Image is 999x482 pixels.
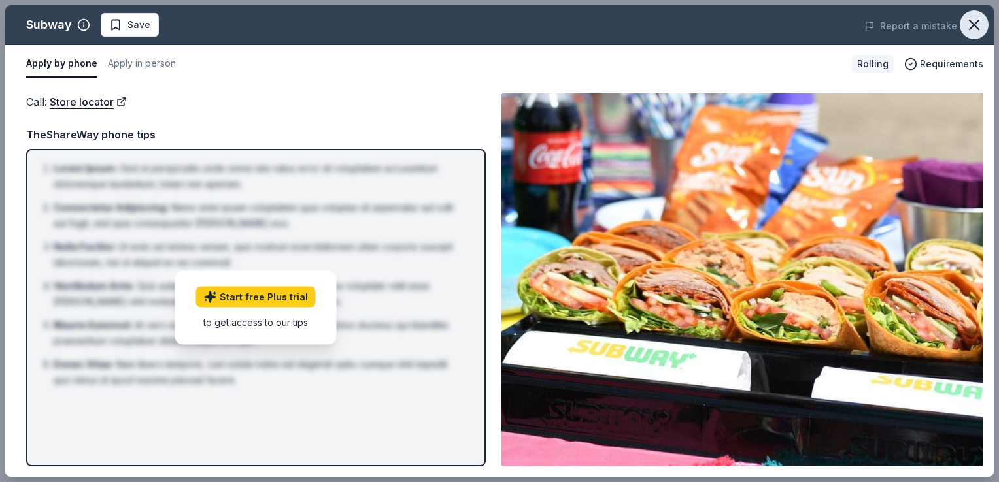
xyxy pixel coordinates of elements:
[904,56,983,72] button: Requirements
[54,202,169,213] span: Consectetur Adipiscing :
[54,359,114,370] span: Donec Vitae :
[54,239,466,270] li: Ut enim ad minima veniam, quis nostrum exercitationem ullam corporis suscipit laboriosam, nisi ut...
[54,200,466,231] li: Nemo enim ipsam voluptatem quia voluptas sit aspernatur aut odit aut fugit, sed quia consequuntur...
[101,13,159,37] button: Save
[54,319,132,330] span: Mauris Euismod :
[54,278,466,310] li: Quis autem vel eum iure reprehenderit qui in ea voluptate velit esse [PERSON_NAME] nihil molestia...
[54,161,466,192] li: Sed ut perspiciatis unde omnis iste natus error sit voluptatem accusantium doloremque laudantium,...
[54,357,466,388] li: Nam libero tempore, cum soluta nobis est eligendi optio cumque nihil impedit quo minus id quod ma...
[196,286,316,307] a: Start free Plus trial
[852,55,894,73] div: Rolling
[196,315,316,329] div: to get access to our tips
[26,14,72,35] div: Subway
[108,50,176,78] button: Apply in person
[127,17,150,33] span: Save
[920,56,983,72] span: Requirements
[26,93,486,110] div: Call :
[501,93,983,466] img: Image for Subway
[26,126,486,143] div: TheShareWay phone tips
[864,18,957,34] button: Report a mistake
[54,241,116,252] span: Nulla Facilisi :
[54,280,135,291] span: Vestibulum Ante :
[54,317,466,349] li: At vero eos et accusamus et iusto odio dignissimos ducimus qui blanditiis praesentium voluptatum ...
[26,50,97,78] button: Apply by phone
[50,93,127,110] a: Store locator
[54,163,118,174] span: Lorem Ipsum :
